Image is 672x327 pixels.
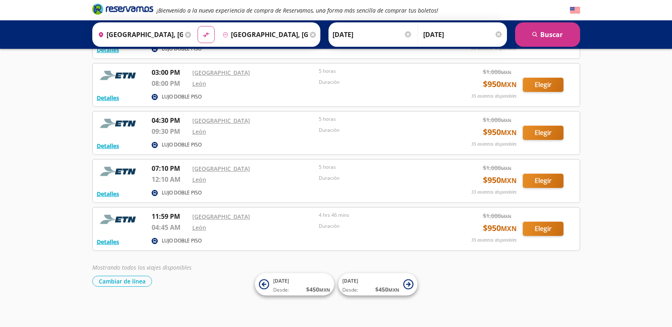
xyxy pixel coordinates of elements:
img: RESERVAMOS [97,68,141,84]
p: LUJO DOBLE PISO [162,45,202,52]
p: 35 asientos disponibles [471,237,517,244]
p: Duración [319,126,441,134]
button: Detalles [97,46,119,54]
p: 5 horas [319,116,441,123]
p: Duración [319,78,441,86]
button: Detalles [97,142,119,150]
button: English [570,5,580,15]
a: León [192,176,206,183]
p: 4 hrs 46 mins [319,211,441,219]
span: $ 950 [483,174,517,186]
a: León [192,80,206,87]
input: Buscar Origen [95,24,183,45]
p: 11:59 PM [152,211,188,221]
img: RESERVAMOS [97,211,141,228]
small: MXN [501,117,511,123]
p: 5 horas [319,68,441,75]
button: Detalles [97,190,119,198]
a: [GEOGRAPHIC_DATA] [192,117,250,124]
span: $ 450 [306,285,330,294]
small: MXN [319,287,330,293]
button: Detalles [97,94,119,102]
span: $ 450 [375,285,399,294]
a: [GEOGRAPHIC_DATA] [192,213,250,220]
a: Brand Logo [92,3,153,17]
span: $ 950 [483,126,517,138]
p: LUJO DOBLE PISO [162,237,202,244]
p: Duración [319,174,441,182]
span: Desde: [342,286,358,294]
a: [GEOGRAPHIC_DATA] [192,165,250,172]
span: $ 950 [483,78,517,90]
p: 5 horas [319,163,441,171]
small: MXN [501,128,517,137]
span: [DATE] [342,277,358,284]
p: 04:30 PM [152,116,188,125]
button: Cambiar de línea [92,276,152,287]
a: León [192,224,206,231]
input: Elegir Fecha [333,24,412,45]
p: 35 asientos disponibles [471,93,517,100]
button: Elegir [523,78,563,92]
small: MXN [388,287,399,293]
img: RESERVAMOS [97,116,141,132]
span: $ 1,000 [483,211,511,220]
button: [DATE]Desde:$450MXN [255,273,334,296]
p: 12:10 AM [152,174,188,184]
button: [DATE]Desde:$450MXN [338,273,418,296]
button: Elegir [523,126,563,140]
small: MXN [501,80,517,89]
small: MXN [501,176,517,185]
p: 03:00 PM [152,68,188,77]
em: ¡Bienvenido a la nueva experiencia de compra de Reservamos, una forma más sencilla de comprar tus... [157,7,438,14]
p: Duración [319,222,441,230]
p: 04:45 AM [152,222,188,232]
small: MXN [501,165,511,171]
a: [GEOGRAPHIC_DATA] [192,69,250,76]
a: León [192,128,206,135]
i: Brand Logo [92,3,153,15]
span: $ 1,000 [483,163,511,172]
button: Elegir [523,222,563,236]
input: Opcional [423,24,503,45]
button: Buscar [515,22,580,47]
span: $ 1,000 [483,116,511,124]
p: 33 asientos disponibles [471,189,517,196]
p: 08:00 PM [152,78,188,88]
p: 07:10 PM [152,163,188,173]
img: RESERVAMOS [97,163,141,180]
p: LUJO DOBLE PISO [162,93,202,100]
small: MXN [501,69,511,75]
p: 35 asientos disponibles [471,141,517,148]
em: Mostrando todos los viajes disponibles [92,264,191,271]
span: $ 950 [483,222,517,234]
p: LUJO DOBLE PISO [162,141,202,148]
span: Desde: [273,286,289,294]
span: [DATE] [273,277,289,284]
small: MXN [501,213,511,219]
p: 09:30 PM [152,126,188,136]
p: LUJO DOBLE PISO [162,189,202,196]
span: $ 1,000 [483,68,511,76]
input: Buscar Destino [219,24,308,45]
button: Elegir [523,174,563,188]
button: Detalles [97,238,119,246]
small: MXN [501,224,517,233]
